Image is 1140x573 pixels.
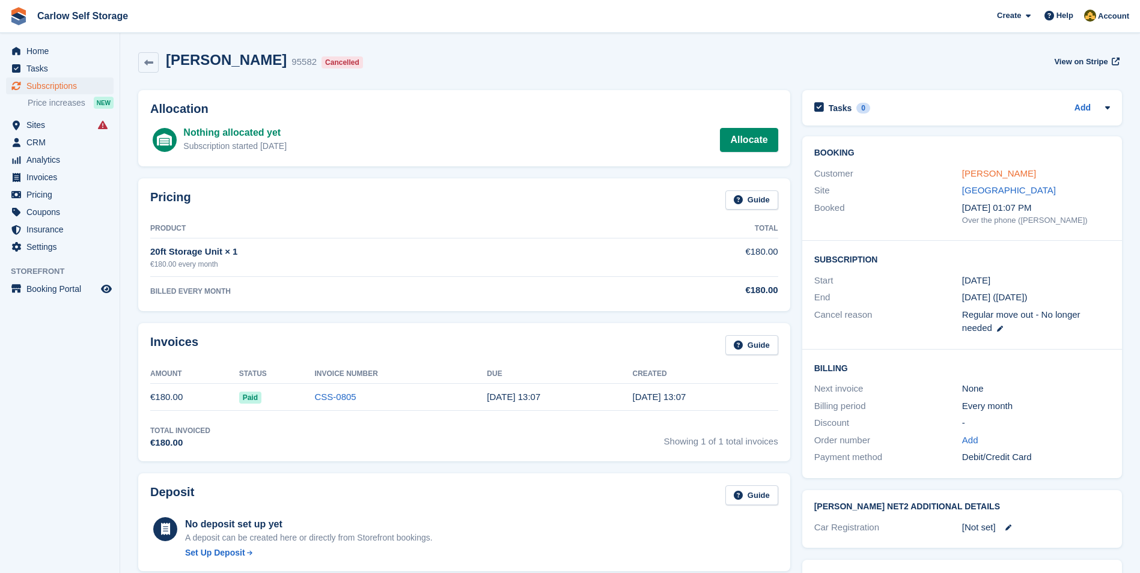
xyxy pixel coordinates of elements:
div: Discount [814,416,962,430]
div: Start [814,274,962,288]
img: stora-icon-8386f47178a22dfd0bd8f6a31ec36ba5ce8667c1dd55bd0f319d3a0aa187defe.svg [10,7,28,25]
span: CRM [26,134,99,151]
th: Created [632,365,778,384]
span: Pricing [26,186,99,203]
span: Price increases [28,97,85,109]
div: Next invoice [814,382,962,396]
div: 20ft Storage Unit × 1 [150,245,608,259]
span: [DATE] ([DATE]) [962,292,1028,302]
span: Regular move out - No longer needed [962,309,1081,333]
div: - [962,416,1110,430]
span: Home [26,43,99,59]
div: Customer [814,167,962,181]
th: Status [239,365,315,384]
div: Order number [814,434,962,447]
div: Set Up Deposit [185,547,245,559]
a: menu [6,43,114,59]
div: [Not set] [962,521,1110,535]
a: menu [6,60,114,77]
div: Subscription started [DATE] [183,140,287,153]
a: Preview store [99,282,114,296]
a: Add [962,434,978,447]
time: 2025-07-16 00:00:00 UTC [962,274,990,288]
div: 95582 [291,55,317,69]
h2: [PERSON_NAME] [166,52,287,68]
div: 0 [856,103,870,114]
a: Allocate [720,128,778,152]
span: Booking Portal [26,280,99,297]
span: Coupons [26,204,99,220]
div: Over the phone ([PERSON_NAME]) [962,214,1110,226]
span: Tasks [26,60,99,77]
a: menu [6,169,114,186]
div: €180.00 every month [150,259,608,270]
a: menu [6,221,114,238]
a: menu [6,134,114,151]
a: menu [6,280,114,297]
div: [DATE] 01:07 PM [962,201,1110,215]
a: View on Stripe [1049,52,1122,71]
h2: Booking [814,148,1110,158]
div: Nothing allocated yet [183,126,287,140]
div: Cancel reason [814,308,962,335]
div: Cancelled [322,56,363,68]
div: Debit/Credit Card [962,450,1110,464]
span: Showing 1 of 1 total invoices [664,425,778,450]
div: Billing period [814,399,962,413]
h2: Pricing [150,190,191,210]
a: [GEOGRAPHIC_DATA] [962,185,1056,195]
a: CSS-0805 [315,392,356,402]
div: Every month [962,399,1110,413]
p: A deposit can be created here or directly from Storefront bookings. [185,532,433,544]
time: 2025-07-17 12:07:24 UTC [487,392,540,402]
span: View on Stripe [1054,56,1108,68]
th: Due [487,365,632,384]
h2: Invoices [150,335,198,355]
a: Set Up Deposit [185,547,433,559]
th: Amount [150,365,239,384]
i: Smart entry sync failures have occurred [98,120,108,130]
span: Account [1098,10,1129,22]
a: Guide [725,335,778,355]
a: menu [6,117,114,133]
a: menu [6,151,114,168]
h2: Subscription [814,253,1110,265]
th: Total [608,219,778,238]
span: Sites [26,117,99,133]
div: Payment method [814,450,962,464]
a: Carlow Self Storage [32,6,133,26]
span: Paid [239,392,261,404]
a: menu [6,204,114,220]
h2: Billing [814,362,1110,374]
a: Guide [725,485,778,505]
a: Guide [725,190,778,210]
time: 2025-07-16 12:07:24 UTC [632,392,686,402]
a: menu [6,77,114,94]
div: No deposit set up yet [185,517,433,532]
h2: Allocation [150,102,778,116]
span: Invoices [26,169,99,186]
a: menu [6,186,114,203]
a: [PERSON_NAME] [962,168,1036,178]
a: menu [6,238,114,255]
div: Total Invoiced [150,425,210,436]
span: Settings [26,238,99,255]
h2: Deposit [150,485,194,505]
th: Product [150,219,608,238]
div: Booked [814,201,962,226]
img: Kevin Moore [1084,10,1096,22]
div: Car Registration [814,521,962,535]
span: Subscriptions [26,77,99,94]
div: End [814,291,962,305]
th: Invoice Number [315,365,487,384]
a: Price increases NEW [28,96,114,109]
div: Site [814,184,962,198]
td: €180.00 [608,238,778,276]
div: €180.00 [608,283,778,297]
div: None [962,382,1110,396]
span: Analytics [26,151,99,168]
h2: [PERSON_NAME] Net2 Additional Details [814,502,1110,512]
div: BILLED EVERY MONTH [150,286,608,297]
span: Create [997,10,1021,22]
a: Add [1074,102,1091,115]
